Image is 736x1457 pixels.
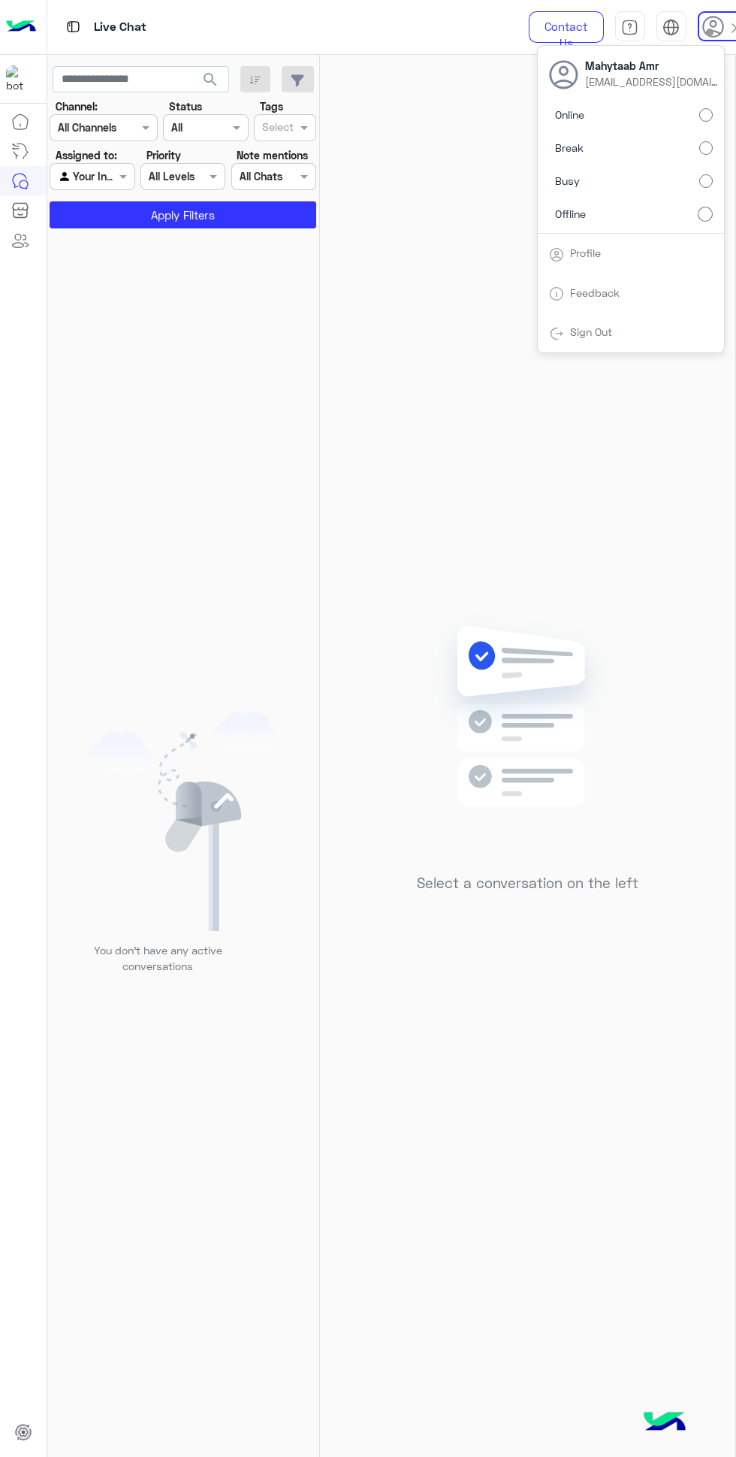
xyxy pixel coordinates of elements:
[237,147,308,163] label: Note mentions
[570,325,612,338] a: Sign Out
[638,1397,691,1449] img: hulul-logo.png
[555,107,584,122] span: Online
[585,74,720,89] span: [EMAIL_ADDRESS][DOMAIN_NAME]
[64,17,83,36] img: tab
[56,98,98,114] label: Channel:
[6,65,33,92] img: 1403182699927242
[699,174,713,188] input: Busy
[699,108,713,122] input: Online
[6,11,36,43] img: Logo
[555,173,580,189] span: Busy
[615,11,645,43] a: tab
[260,98,283,114] label: Tags
[417,875,638,892] h5: Select a conversation on the left
[192,66,229,98] button: search
[529,11,604,43] a: Contact Us
[570,286,620,299] a: Feedback
[50,201,316,228] button: Apply Filters
[549,247,564,262] img: tab
[146,147,181,163] label: Priority
[82,942,234,975] p: You don’t have any active conversations
[549,286,564,301] img: tab
[169,98,202,114] label: Status
[662,19,680,36] img: tab
[419,614,636,863] img: no messages
[621,19,638,36] img: tab
[56,147,117,163] label: Assigned to:
[201,71,219,89] span: search
[570,246,601,259] a: Profile
[89,712,278,931] img: empty users
[94,17,146,38] p: Live Chat
[555,206,586,222] span: Offline
[585,58,720,74] span: Mahytaab Amr
[699,141,713,155] input: Break
[698,207,713,222] input: Offline
[549,326,564,341] img: tab
[260,119,294,138] div: Select
[555,140,584,156] span: Break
